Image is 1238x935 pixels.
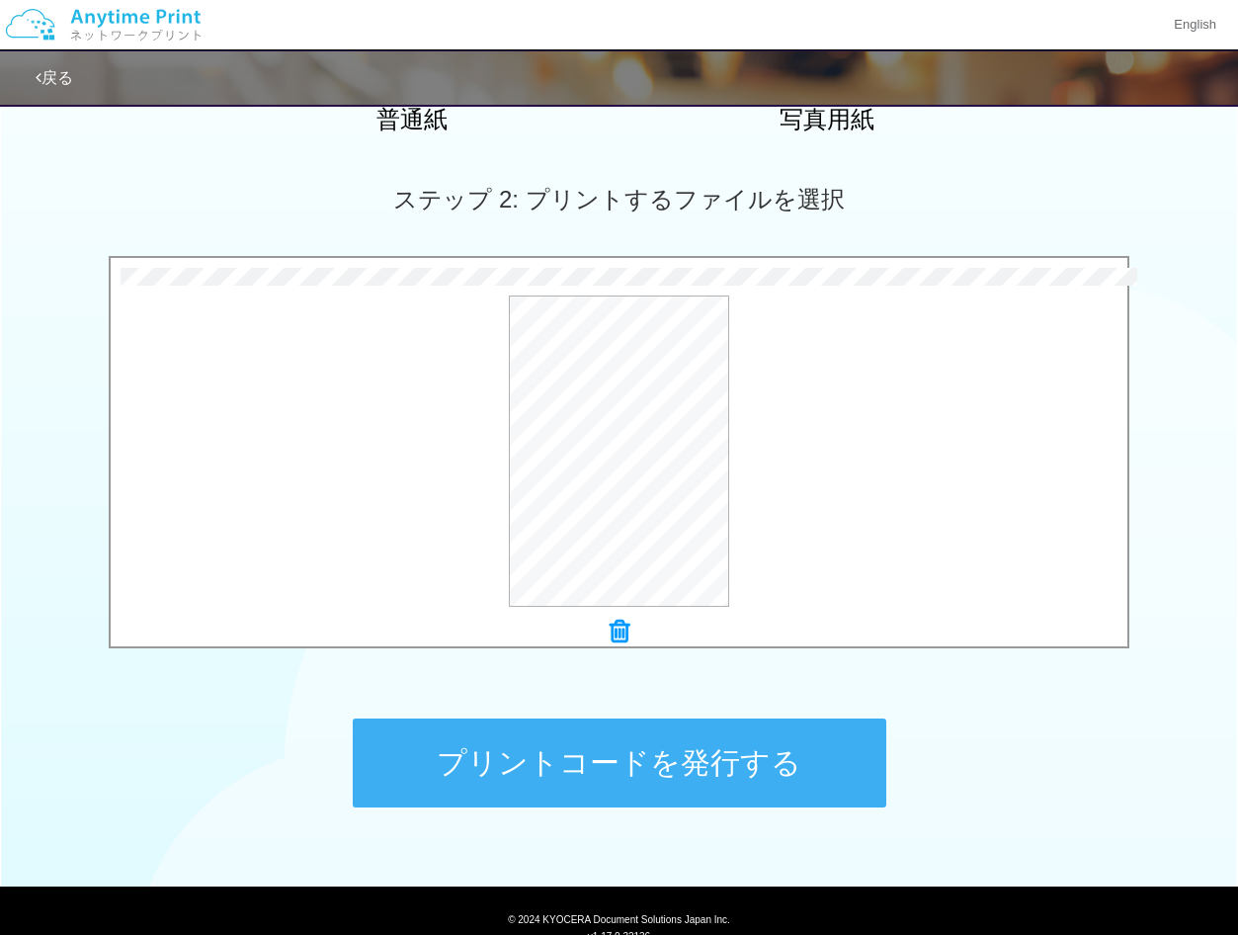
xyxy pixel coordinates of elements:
[654,107,1000,132] h2: 写真用紙
[393,186,844,212] span: ステップ 2: プリントするファイルを選択
[353,719,886,807] button: プリントコードを発行する
[36,69,73,86] a: 戻る
[239,107,585,132] h2: 普通紙
[508,912,730,925] span: © 2024 KYOCERA Document Solutions Japan Inc.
